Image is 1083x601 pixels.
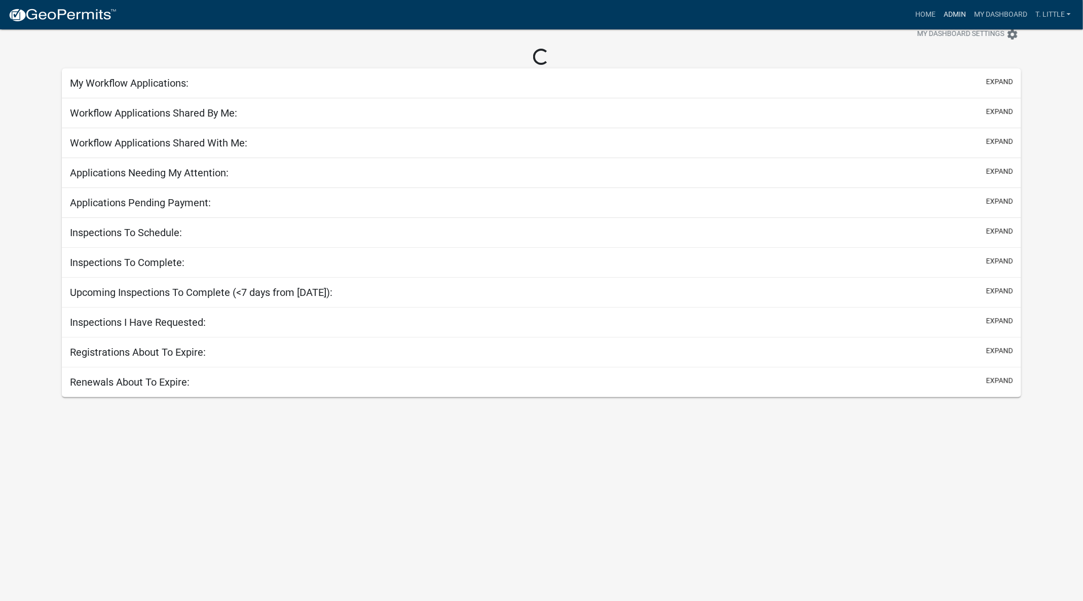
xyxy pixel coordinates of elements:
[70,197,211,209] h5: Applications Pending Payment:
[986,346,1013,356] button: expand
[986,286,1013,296] button: expand
[986,166,1013,177] button: expand
[970,5,1031,24] a: My Dashboard
[986,226,1013,237] button: expand
[940,5,970,24] a: Admin
[917,28,1004,41] span: My Dashboard Settings
[70,227,182,239] h5: Inspections To Schedule:
[70,107,237,119] h5: Workflow Applications Shared By Me:
[986,196,1013,207] button: expand
[70,77,189,89] h5: My Workflow Applications:
[986,106,1013,117] button: expand
[70,286,332,298] h5: Upcoming Inspections To Complete (<7 days from [DATE]):
[986,316,1013,326] button: expand
[911,5,940,24] a: Home
[1006,28,1019,41] i: settings
[70,167,229,179] h5: Applications Needing My Attention:
[70,376,190,388] h5: Renewals About To Expire:
[70,137,247,149] h5: Workflow Applications Shared With Me:
[909,24,1027,44] button: My Dashboard Settingssettings
[1031,5,1075,24] a: T. Little
[986,256,1013,267] button: expand
[986,375,1013,386] button: expand
[70,256,184,269] h5: Inspections To Complete:
[70,346,206,358] h5: Registrations About To Expire:
[986,77,1013,87] button: expand
[986,136,1013,147] button: expand
[70,316,206,328] h5: Inspections I Have Requested:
